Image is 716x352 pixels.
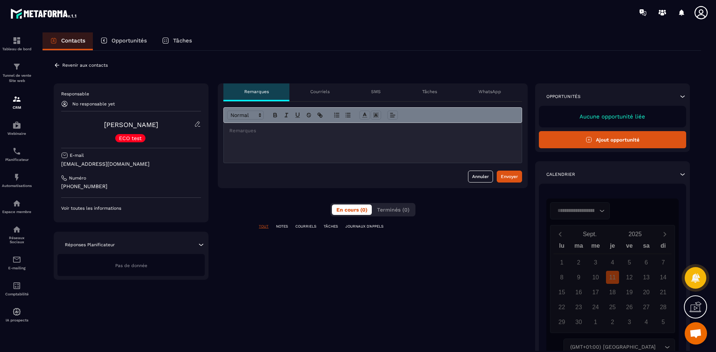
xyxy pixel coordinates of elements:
[43,32,93,50] a: Contacts
[2,318,32,322] p: IA prospects
[104,121,158,129] a: [PERSON_NAME]
[12,147,21,156] img: scheduler
[422,89,437,95] p: Tâches
[12,62,21,71] img: formation
[336,207,367,213] span: En cours (0)
[2,158,32,162] p: Planificateur
[12,255,21,264] img: email
[72,101,115,107] p: No responsable yet
[12,281,21,290] img: accountant
[12,225,21,234] img: social-network
[10,7,78,20] img: logo
[2,219,32,250] a: social-networksocial-networkRéseaux Sociaux
[377,207,409,213] span: Terminés (0)
[61,183,201,190] p: [PHONE_NUMBER]
[61,37,85,44] p: Contacts
[2,184,32,188] p: Automatisations
[115,263,147,268] span: Pas de donnée
[324,224,338,229] p: TÂCHES
[173,37,192,44] p: Tâches
[2,131,32,136] p: Webinaire
[65,242,115,248] p: Réponses Planificateur
[2,47,32,51] p: Tableau de bord
[12,36,21,45] img: formation
[2,292,32,296] p: Comptabilité
[310,89,330,95] p: Courriels
[2,115,32,141] a: automationsautomationsWebinaire
[2,193,32,219] a: automationsautomationsEspace membre
[12,173,21,182] img: automations
[61,205,201,211] p: Voir toutes les informations
[69,175,86,181] p: Numéro
[61,91,201,97] p: Responsable
[345,224,383,229] p: JOURNAUX D'APPELS
[2,31,32,57] a: formationformationTableau de bord
[2,141,32,167] a: schedulerschedulerPlanificateur
[2,266,32,270] p: E-mailing
[12,121,21,130] img: automations
[70,152,84,158] p: E-mail
[2,167,32,193] a: automationsautomationsAutomatisations
[119,136,142,141] p: ECO test
[546,93,581,99] p: Opportunités
[685,322,707,345] div: Ouvrir le chat
[112,37,147,44] p: Opportunités
[12,95,21,104] img: formation
[2,250,32,276] a: emailemailE-mailing
[93,32,154,50] a: Opportunités
[546,171,575,177] p: Calendrier
[2,210,32,214] p: Espace membre
[244,89,269,95] p: Remarques
[546,113,679,120] p: Aucune opportunité liée
[2,105,32,110] p: CRM
[276,224,288,229] p: NOTES
[497,171,522,183] button: Envoyer
[478,89,501,95] p: WhatsApp
[62,63,108,68] p: Revenir aux contacts
[2,73,32,83] p: Tunnel de vente Site web
[12,199,21,208] img: automations
[2,236,32,244] p: Réseaux Sociaux
[501,173,518,180] div: Envoyer
[2,276,32,302] a: accountantaccountantComptabilité
[373,204,414,215] button: Terminés (0)
[2,57,32,89] a: formationformationTunnel de vente Site web
[295,224,316,229] p: COURRIELS
[468,171,493,183] button: Annuler
[154,32,200,50] a: Tâches
[12,307,21,316] img: automations
[61,161,201,168] p: [EMAIL_ADDRESS][DOMAIN_NAME]
[259,224,268,229] p: TOUT
[539,131,686,148] button: Ajout opportunité
[332,204,372,215] button: En cours (0)
[2,89,32,115] a: formationformationCRM
[371,89,381,95] p: SMS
